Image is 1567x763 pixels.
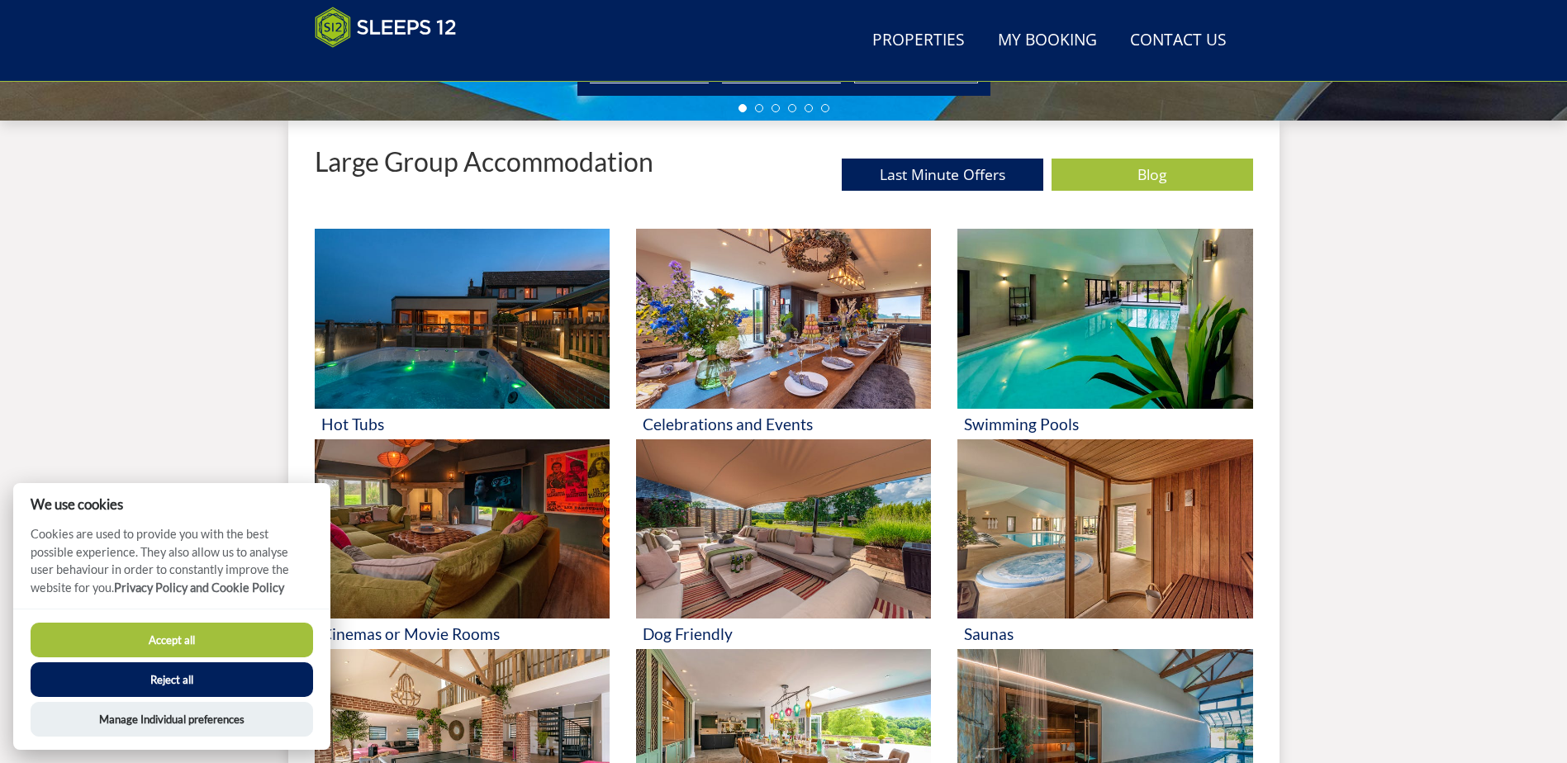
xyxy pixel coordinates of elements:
[315,7,457,48] img: Sleeps 12
[957,439,1252,619] img: 'Saunas' - Large Group Accommodation Holiday Ideas
[636,229,931,409] img: 'Celebrations and Events' - Large Group Accommodation Holiday Ideas
[31,662,313,697] button: Reject all
[315,229,610,409] img: 'Hot Tubs' - Large Group Accommodation Holiday Ideas
[964,415,1246,433] h3: Swimming Pools
[315,147,653,176] p: Large Group Accommodation
[13,496,330,512] h2: We use cookies
[842,159,1043,191] a: Last Minute Offers
[643,625,924,642] h3: Dog Friendly
[957,229,1252,409] img: 'Swimming Pools' - Large Group Accommodation Holiday Ideas
[866,22,971,59] a: Properties
[957,439,1252,650] a: 'Saunas' - Large Group Accommodation Holiday Ideas Saunas
[1123,22,1233,59] a: Contact Us
[1052,159,1253,191] a: Blog
[321,625,603,642] h3: Cinemas or Movie Rooms
[306,58,480,72] iframe: Customer reviews powered by Trustpilot
[13,525,330,609] p: Cookies are used to provide you with the best possible experience. They also allow us to analyse ...
[315,229,610,439] a: 'Hot Tubs' - Large Group Accommodation Holiday Ideas Hot Tubs
[957,229,1252,439] a: 'Swimming Pools' - Large Group Accommodation Holiday Ideas Swimming Pools
[315,439,610,619] img: 'Cinemas or Movie Rooms' - Large Group Accommodation Holiday Ideas
[643,415,924,433] h3: Celebrations and Events
[964,625,1246,642] h3: Saunas
[315,439,610,650] a: 'Cinemas or Movie Rooms' - Large Group Accommodation Holiday Ideas Cinemas or Movie Rooms
[636,439,931,619] img: 'Dog Friendly' - Large Group Accommodation Holiday Ideas
[636,439,931,650] a: 'Dog Friendly' - Large Group Accommodation Holiday Ideas Dog Friendly
[991,22,1104,59] a: My Booking
[321,415,603,433] h3: Hot Tubs
[114,581,284,595] a: Privacy Policy and Cookie Policy
[31,702,313,737] button: Manage Individual preferences
[31,623,313,657] button: Accept all
[636,229,931,439] a: 'Celebrations and Events' - Large Group Accommodation Holiday Ideas Celebrations and Events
